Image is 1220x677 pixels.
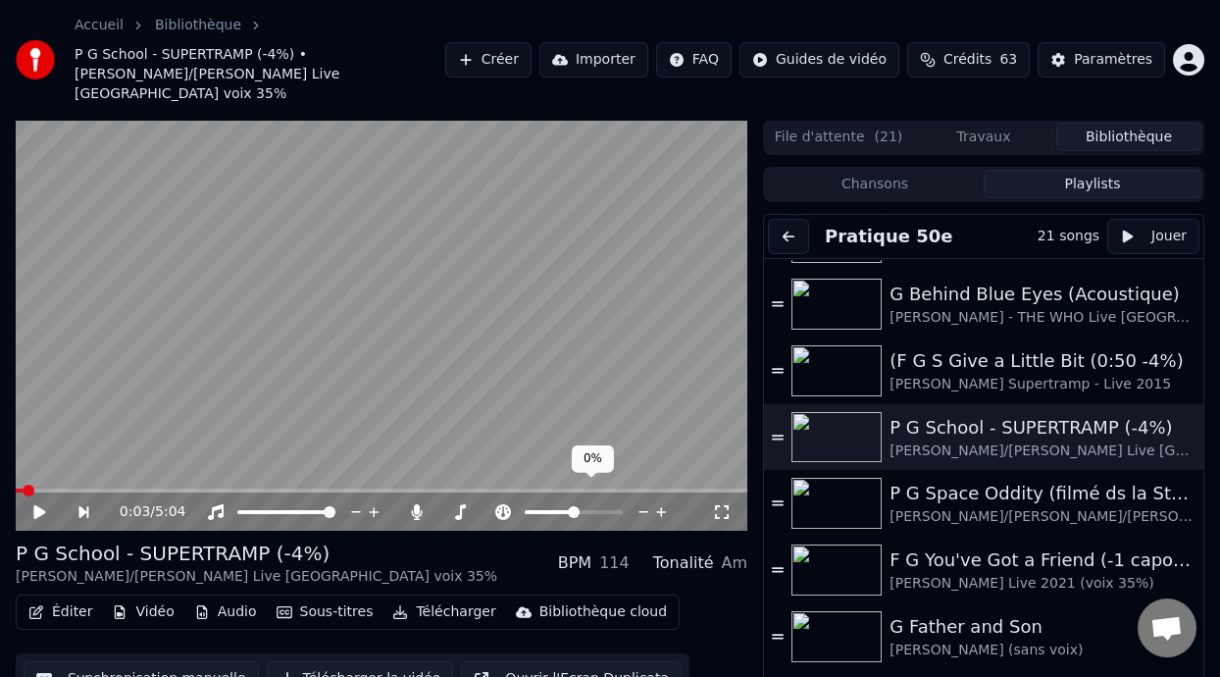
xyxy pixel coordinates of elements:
[766,123,911,151] button: File d'attente
[890,308,1195,328] div: [PERSON_NAME] - THE WHO Live [GEOGRAPHIC_DATA][PERSON_NAME] 2022 sans voix
[999,50,1017,70] span: 63
[817,223,960,250] button: Pratique 50e
[890,547,1195,574] div: F G You've Got a Friend (-1 capo 1)
[155,502,185,522] span: 5:04
[186,599,265,626] button: Audio
[75,16,445,104] nav: breadcrumb
[656,42,732,78] button: FAQ
[599,551,630,575] div: 114
[1074,50,1152,70] div: Paramètres
[1138,599,1196,657] div: Ouvrir le chat
[269,599,381,626] button: Sous-titres
[21,599,100,626] button: Éditer
[739,42,899,78] button: Guides de vidéo
[890,281,1195,308] div: G Behind Blue Eyes (Acoustique)
[890,574,1195,594] div: [PERSON_NAME] Live 2021 (voix 35%)
[16,540,497,567] div: P G School - SUPERTRAMP (-4%)
[890,613,1195,641] div: G Father and Son
[558,551,591,575] div: BPM
[16,567,497,587] div: [PERSON_NAME]/[PERSON_NAME] Live [GEOGRAPHIC_DATA] voix 35%
[890,375,1195,394] div: [PERSON_NAME] Supertramp - Live 2015
[984,170,1201,198] button: Playlists
[155,16,241,35] a: Bibliothèque
[1056,123,1201,151] button: Bibliothèque
[75,45,445,104] span: P G School - SUPERTRAMP (-4%) • [PERSON_NAME]/[PERSON_NAME] Live [GEOGRAPHIC_DATA] voix 35%
[384,599,503,626] button: Télécharger
[572,445,614,473] div: 0%
[120,502,167,522] div: /
[653,551,714,575] div: Tonalité
[907,42,1030,78] button: Crédits63
[1038,227,1099,246] div: 21 songs
[890,480,1195,507] div: P G Space Oddity (filmé ds la Station Spatiale Internationale)
[890,414,1195,442] div: P G School - SUPERTRAMP (-4%)
[890,507,1195,527] div: [PERSON_NAME]/[PERSON_NAME]/[PERSON_NAME] (Version de [PERSON_NAME]) voix 30%
[911,123,1056,151] button: Travaux
[539,42,648,78] button: Importer
[16,40,55,79] img: youka
[104,599,181,626] button: Vidéo
[721,551,747,575] div: Am
[875,128,903,147] span: ( 21 )
[1038,42,1165,78] button: Paramètres
[1107,219,1199,254] button: Jouer
[120,502,150,522] span: 0:03
[890,442,1195,461] div: [PERSON_NAME]/[PERSON_NAME] Live [GEOGRAPHIC_DATA] voix 35%
[766,170,984,198] button: Chansons
[890,347,1195,375] div: (F G S Give a Little Bit (0:50 -4%)
[75,16,124,35] a: Accueil
[539,602,667,622] div: Bibliothèque cloud
[890,641,1195,660] div: [PERSON_NAME] (sans voix)
[445,42,532,78] button: Créer
[943,50,991,70] span: Crédits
